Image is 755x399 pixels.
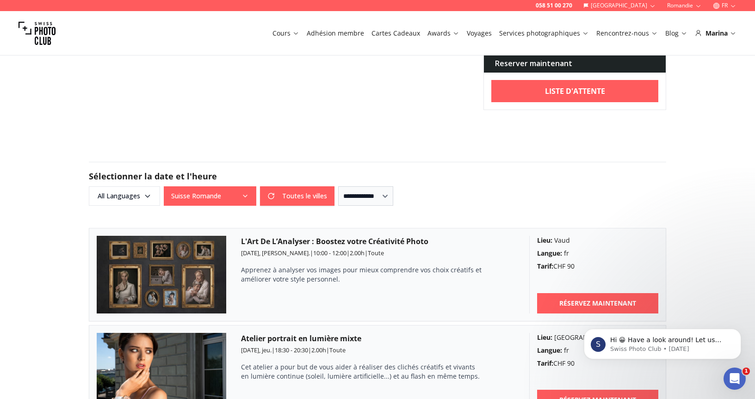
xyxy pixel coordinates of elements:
a: Cartes Cadeaux [371,29,420,38]
span: 2.00 h [311,346,326,354]
small: | | | [241,249,384,257]
span: 90 [567,262,575,270]
small: | | | [241,346,346,354]
a: Awards [427,29,459,38]
a: Liste d'attente [491,80,658,102]
b: RÉSERVEZ MAINTENANT [559,299,636,308]
span: All Languages [90,188,159,204]
span: Toute [329,346,346,354]
button: Blog [662,27,691,40]
button: Services photographiques [495,27,593,40]
div: Vaud [537,236,659,245]
span: Toute [368,249,384,257]
img: Swiss photo club [19,15,56,52]
img: L'Art De L’Analyser : Boostez votre Créativité Photo [97,236,226,313]
h3: L'Art De L’Analyser : Boostez votre Créativité Photo [241,236,514,247]
div: Marina [695,29,736,38]
a: 058 51 00 270 [536,2,572,9]
button: Toutes le villes [260,186,334,206]
b: Lieu : [537,236,552,245]
div: CHF [537,359,659,368]
a: Services photographiques [499,29,589,38]
button: Cartes Cadeaux [368,27,424,40]
span: 1 [743,368,750,375]
a: Blog [665,29,687,38]
b: Langue : [537,249,562,258]
a: Voyages [467,29,492,38]
h2: Sélectionner la date et l'heure [89,170,666,183]
b: Langue : [537,346,562,355]
a: Rencontrez-nous [596,29,658,38]
b: Tarif : [537,359,553,368]
iframe: Intercom notifications message [570,309,755,374]
button: Cours [269,27,303,40]
a: RÉSERVEZ MAINTENANT [537,293,659,313]
iframe: Intercom live chat [724,368,746,390]
div: CHF [537,262,659,271]
p: Cet atelier a pour but de vous aider à réaliser des clichés créatifs et vivants en lumière contin... [241,362,482,381]
button: Suisse Romande [164,186,256,206]
b: Lieu : [537,333,552,342]
button: Awards [424,27,463,40]
b: Tarif : [537,262,553,270]
span: 10:00 - 12:00 [313,249,347,257]
h3: Atelier portrait en lumière mixte [241,333,514,344]
span: 18:30 - 20:30 [275,346,308,354]
div: Reserver maintenant [484,54,666,73]
div: fr [537,346,659,355]
a: Cours [272,29,299,38]
a: Adhésion membre [307,29,364,38]
button: Adhésion membre [303,27,368,40]
div: [GEOGRAPHIC_DATA] [537,333,659,342]
span: [DATE], [PERSON_NAME]. [241,249,310,257]
p: Apprenez à analyser vos images pour mieux comprendre vos choix créatifs et améliorer votre style ... [241,265,482,284]
button: Voyages [463,27,495,40]
span: [DATE], jeu. [241,346,272,354]
button: All Languages [89,186,160,206]
span: 2.00 h [350,249,365,257]
button: Rencontrez-nous [593,27,662,40]
span: 90 [567,359,575,368]
b: Liste d'attente [545,86,605,97]
div: fr [537,249,659,258]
